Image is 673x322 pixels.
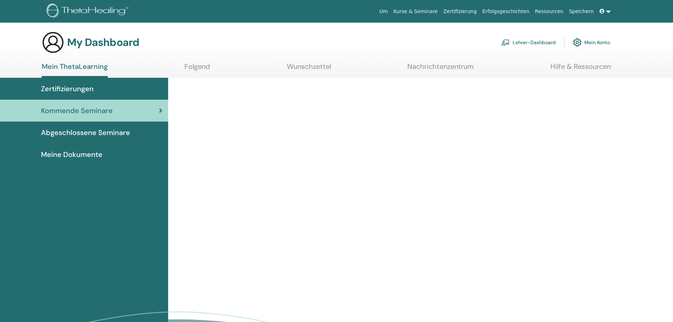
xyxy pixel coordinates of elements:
a: Ressourcen [532,5,566,18]
a: Erfolgsgeschichten [479,5,532,18]
a: Speichern [566,5,597,18]
a: Mein Konto [573,35,610,50]
a: Kurse & Seminare [391,5,441,18]
span: Abgeschlossene Seminare [41,127,130,138]
h3: My Dashboard [67,36,139,49]
a: Zertifizierung [441,5,479,18]
a: Hilfe & Ressourcen [550,62,611,76]
img: chalkboard-teacher.svg [501,39,510,46]
img: logo.png [47,4,131,19]
img: cog.svg [573,36,582,48]
a: Wunschzettel [287,62,331,76]
a: Um [377,5,391,18]
span: Kommende Seminare [41,105,113,116]
a: Folgend [184,62,210,76]
span: Meine Dokumente [41,149,102,160]
img: generic-user-icon.jpg [42,31,64,54]
a: Mein ThetaLearning [42,62,108,78]
a: Nachrichtenzentrum [407,62,474,76]
span: Zertifizierungen [41,83,94,94]
a: Lehrer-Dashboard [501,35,556,50]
